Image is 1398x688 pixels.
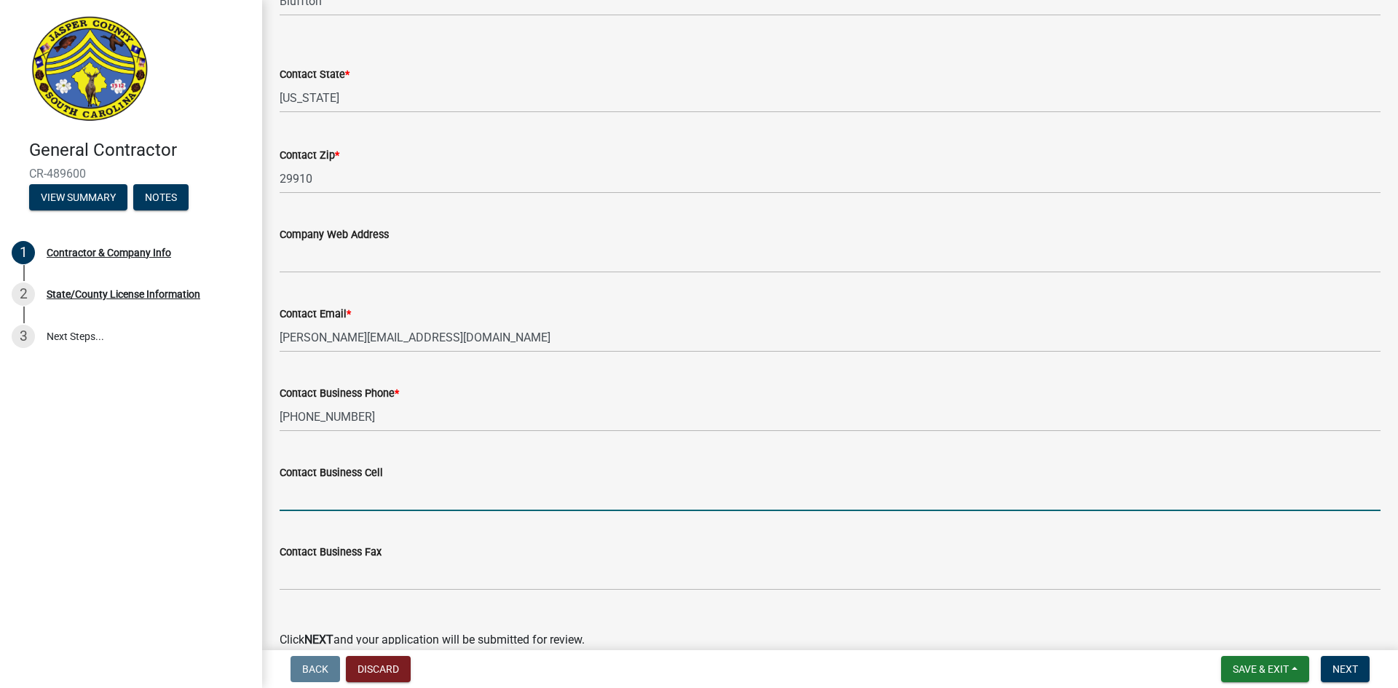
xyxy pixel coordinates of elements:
div: 1 [12,241,35,264]
button: Save & Exit [1221,656,1309,682]
div: 3 [12,325,35,348]
wm-modal-confirm: Notes [133,192,189,204]
label: Contact Email [280,309,351,320]
span: Back [302,663,328,675]
label: Contact State [280,70,349,80]
wm-modal-confirm: Summary [29,192,127,204]
button: Notes [133,184,189,210]
button: Next [1321,656,1370,682]
div: Contractor & Company Info [47,248,171,258]
h4: General Contractor [29,140,250,161]
button: Discard [346,656,411,682]
div: State/County License Information [47,289,200,299]
span: Save & Exit [1233,663,1289,675]
label: Contact Business Phone [280,389,399,399]
strong: NEXT [304,633,333,647]
span: Next [1332,663,1358,675]
img: Jasper County, South Carolina [29,15,151,124]
label: Company Web Address [280,230,389,240]
div: 2 [12,282,35,306]
button: Back [291,656,340,682]
label: Contact Zip [280,151,339,161]
button: View Summary [29,184,127,210]
p: Click and your application will be submitted for review. [280,631,1381,649]
label: Contact Business Cell [280,468,383,478]
label: Contact Business Fax [280,547,382,558]
span: CR-489600 [29,167,233,181]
